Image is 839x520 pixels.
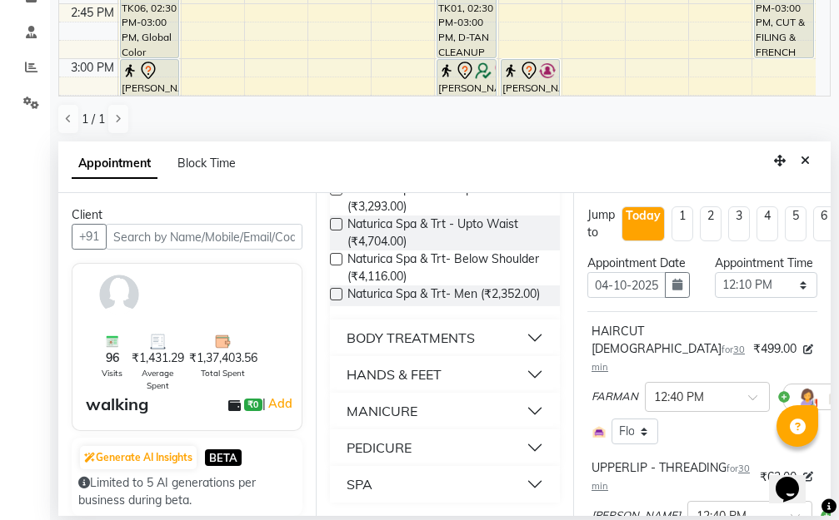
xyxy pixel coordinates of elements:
div: 3:00 PM [67,59,117,77]
div: [PERSON_NAME] MORE, TK06, 03:00 PM-03:30 PM, [MEDICAL_DATA] - Below Shoulder [121,60,178,167]
span: Appointment [72,149,157,179]
div: Jump to [587,206,615,241]
button: +91 [72,224,107,250]
li: 4 [757,206,778,241]
span: ₹1,37,403.56 [189,349,257,367]
div: Appointment Time [715,255,817,272]
li: 6 [813,206,835,241]
button: SPA [337,469,553,499]
span: Naturica Spa & Trt- Below Shoulder (₹4,116.00) [347,250,547,285]
li: 1 [672,206,693,241]
span: ₹0 [244,399,262,412]
div: [PERSON_NAME], TK09, 03:00 PM-03:30 PM, BRAZILIAN - RICA [GEOGRAPHIC_DATA] [437,60,495,167]
li: 2 [700,206,722,241]
div: HANDS & FEET [347,364,442,384]
input: Search by Name/Mobile/Email/Code [106,224,302,250]
span: Naturica Spa & Trt- Men (₹2,352.00) [347,285,540,306]
div: SPA [347,474,372,494]
div: HAIRCUT [DEMOGRAPHIC_DATA] [592,323,747,375]
button: Generate AI Insights [80,446,197,469]
div: UPPERLIP - THREADING [592,459,753,494]
div: Today [626,207,661,225]
img: Hairdresser.png [797,387,817,407]
button: Close [793,148,817,174]
span: 96 [106,349,119,367]
span: | [262,394,295,414]
a: Add [266,394,295,414]
iframe: chat widget [769,453,822,503]
span: BETA [205,449,242,465]
span: Visits [102,367,122,379]
button: HANDS & FEET [337,359,553,389]
input: yyyy-mm-dd [587,272,666,298]
div: [PERSON_NAME], TK10, 03:00 PM-03:30 PM, EYEBROW - THREADING [502,60,559,167]
span: Naturica Spa & Trt - Upto Shoulder (₹3,293.00) [347,181,547,215]
img: avatar [95,270,143,319]
li: 3 [728,206,750,241]
div: Appointment Date [587,255,690,272]
button: PEDICURE [337,433,553,463]
div: 2:45 PM [67,4,117,22]
span: Average Spent [130,367,186,392]
div: PEDICURE [347,438,412,458]
div: walking [86,392,148,417]
button: BODY TREATMENTS [337,323,553,353]
i: Edit price [803,344,813,354]
button: MANICURE [337,396,553,426]
div: Client [72,206,302,224]
div: BODY TREATMENTS [347,328,475,348]
li: 5 [785,206,807,241]
div: Limited to 5 AI generations per business during beta. [78,474,296,509]
span: ₹62.00 [760,468,797,486]
span: Block Time [177,156,236,171]
span: FARMAN [592,389,638,405]
img: Interior.png [592,424,607,439]
span: ₹1,431.29 [132,349,184,367]
span: Total Spent [201,367,245,379]
span: 1 / 1 [82,111,105,128]
span: Naturica Spa & Trt - Upto Waist (₹4,704.00) [347,215,547,250]
span: ₹499.00 [753,340,797,358]
div: MANICURE [347,401,417,421]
